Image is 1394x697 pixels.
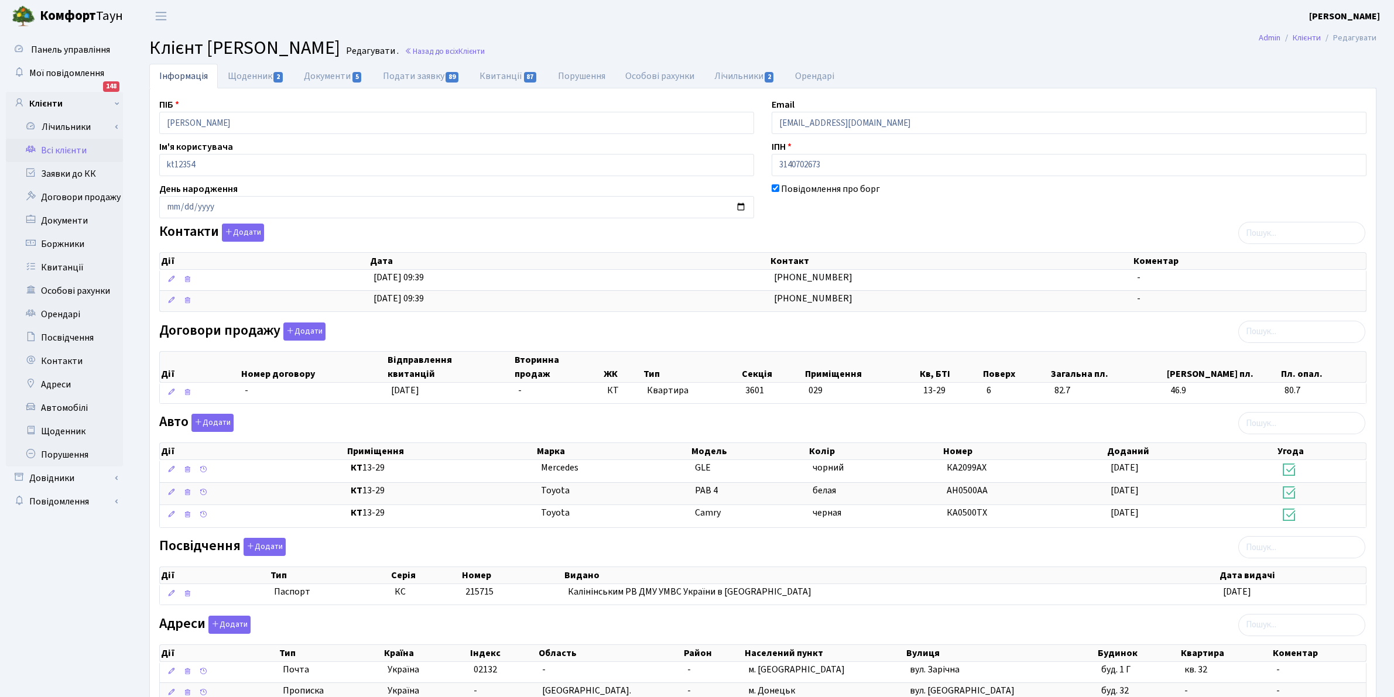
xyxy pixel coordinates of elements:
th: Марка [536,443,690,459]
span: [DATE] 09:39 [374,271,424,284]
a: Порушення [6,443,123,466]
span: 2 [765,72,774,83]
a: Всі клієнти [6,139,123,162]
img: logo.png [12,5,35,28]
input: Пошук... [1238,614,1365,636]
th: Тип [278,645,383,661]
span: 2 [273,72,283,83]
span: Toyota [541,506,570,519]
th: Номер [942,443,1106,459]
th: Пл. опал. [1280,352,1366,382]
a: Додати [189,412,234,432]
a: Договори продажу [6,186,123,209]
span: 13-29 [923,384,977,397]
button: Авто [191,414,234,432]
span: КТ [607,384,638,397]
th: Дата видачі [1218,567,1366,583]
th: [PERSON_NAME] пл. [1166,352,1280,382]
th: Вулиця [905,645,1097,661]
span: Mercedes [541,461,578,474]
th: Дії [160,352,240,382]
th: Приміщення [346,443,536,459]
th: Дії [160,253,369,269]
a: Орендарі [785,64,844,88]
th: Видано [563,567,1218,583]
th: Будинок [1097,645,1180,661]
span: [DATE] [1111,506,1139,519]
a: Орендарі [6,303,123,326]
input: Пошук... [1238,321,1365,343]
span: КС [395,585,406,598]
span: Калінінським РВ ДМУ УМВС України в [GEOGRAPHIC_DATA] [568,585,811,598]
span: белая [813,484,836,497]
span: [PHONE_NUMBER] [774,271,852,284]
a: [PERSON_NAME] [1309,9,1380,23]
span: 3601 [745,384,764,397]
th: Відправлення квитанцій [386,352,514,382]
th: Серія [390,567,461,583]
span: Клієнти [458,46,485,57]
label: Посвідчення [159,538,286,556]
span: 82.7 [1054,384,1161,397]
a: Адреси [6,373,123,396]
th: Коментар [1272,645,1366,661]
a: Admin [1259,32,1280,44]
span: - [474,684,477,697]
a: Квитанції [6,256,123,279]
span: Таун [40,6,123,26]
span: 13-29 [351,484,531,497]
span: вул. [GEOGRAPHIC_DATA] [910,684,1015,697]
th: Модель [690,443,808,459]
label: Ім'я користувача [159,140,233,154]
a: Додати [241,536,286,557]
span: Квартира [647,384,736,397]
a: Боржники [6,232,123,256]
span: - [518,384,522,397]
span: буд. 32 [1101,684,1129,697]
span: 87 [524,72,537,83]
button: Контакти [222,224,264,242]
a: Панель управління [6,38,123,61]
span: черная [813,506,841,519]
span: 89 [446,72,458,83]
label: ІПН [772,140,792,154]
span: 6 [987,384,1045,397]
th: Приміщення [804,352,919,382]
li: Редагувати [1321,32,1376,44]
span: 5 [352,72,362,83]
th: Угода [1276,443,1366,459]
span: КА0500ТХ [947,506,987,519]
span: буд. 1 Г [1101,663,1131,676]
th: Доданий [1106,443,1276,459]
th: Секція [741,352,804,382]
th: Область [537,645,683,661]
span: - [1184,684,1188,697]
a: Лічильники [704,64,785,88]
th: Номер договору [240,352,386,382]
a: Додати [205,613,251,634]
span: Camry [695,506,721,519]
th: Номер [461,567,563,583]
label: Адреси [159,616,251,634]
span: - [245,384,248,397]
th: Тип [269,567,390,583]
span: [PHONE_NUMBER] [774,292,852,305]
b: КТ [351,484,362,497]
label: ПІБ [159,98,179,112]
button: Договори продажу [283,322,326,341]
span: Toyota [541,484,570,497]
a: Клієнти [6,92,123,115]
a: Подати заявку [373,64,470,88]
a: Додати [219,222,264,242]
a: Додати [280,320,326,341]
th: Дії [160,443,346,459]
th: Кв, БТІ [919,352,982,382]
a: Квитанції [470,64,547,88]
span: - [1276,663,1280,676]
a: Порушення [548,64,615,88]
a: Заявки до КК [6,162,123,186]
a: Клієнти [1293,32,1321,44]
span: КА2099АХ [947,461,987,474]
span: - [687,684,691,697]
a: Лічильники [13,115,123,139]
